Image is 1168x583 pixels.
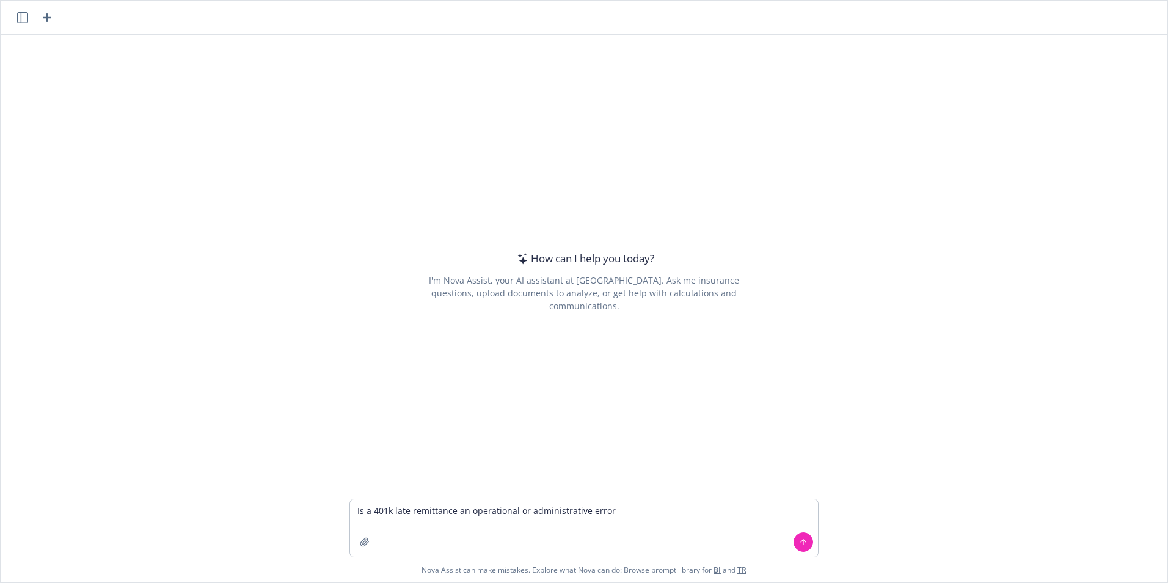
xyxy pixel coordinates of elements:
[737,565,746,575] a: TR
[412,274,756,312] div: I'm Nova Assist, your AI assistant at [GEOGRAPHIC_DATA]. Ask me insurance questions, upload docum...
[5,557,1163,582] span: Nova Assist can make mistakes. Explore what Nova can do: Browse prompt library for and
[714,565,721,575] a: BI
[514,251,654,266] div: How can I help you today?
[350,499,818,557] textarea: Is a 401k late remittance an operational or administrative error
